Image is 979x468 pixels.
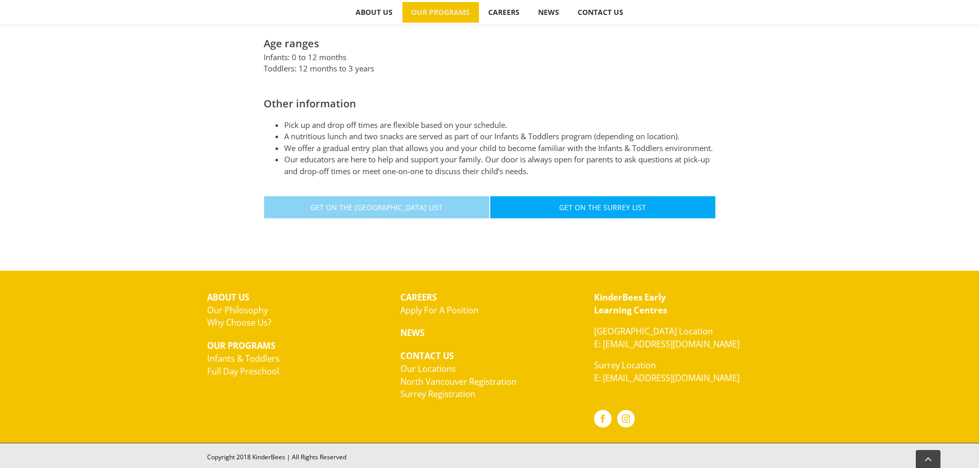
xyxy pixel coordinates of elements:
[529,2,568,23] a: NEWS
[264,51,716,74] p: Infants: 0 to 12 months Toddlers: 12 months to 3 years
[488,9,520,16] span: CAREERS
[594,338,740,350] a: E: [EMAIL_ADDRESS][DOMAIN_NAME]
[538,9,559,16] span: NEWS
[402,2,479,23] a: OUR PROGRAMS
[594,291,667,316] a: KinderBees EarlyLearning Centres
[490,196,716,219] a: Get On The Surrey List
[207,304,268,316] a: Our Philosophy
[479,2,529,23] a: CAREERS
[569,2,633,23] a: CONTACT US
[264,196,490,219] a: Get On The [GEOGRAPHIC_DATA] List
[207,365,279,377] a: Full Day Preschool
[284,130,716,142] li: A nutritious lunch and two snacks are served as part of our Infants & Toddlers program (depending...
[207,352,280,364] a: Infants & Toddlers
[207,316,271,328] a: Why Choose Us?
[400,350,454,362] strong: CONTACT US
[284,119,716,131] li: Pick up and drop off times are flexible based on your schedule.
[400,376,516,387] a: North Vancouver Registration
[207,340,275,351] strong: OUR PROGRAMS
[594,410,612,427] a: Facebook
[400,327,424,339] strong: NEWS
[594,359,772,385] p: Surrey Location
[400,388,475,400] a: Surrey Registration
[617,410,635,427] a: Instagram
[400,363,456,375] a: Our Locations
[411,9,470,16] span: OUR PROGRAMS
[578,9,623,16] span: CONTACT US
[559,203,646,212] span: Get On The Surrey List
[207,453,772,462] div: Copyright 2018 KinderBees | All Rights Reserved
[594,291,667,316] strong: KinderBees Early Learning Centres
[594,325,772,351] p: [GEOGRAPHIC_DATA] Location
[356,9,393,16] span: ABOUT US
[400,304,478,316] a: Apply For A Position
[310,203,442,212] span: Get On The [GEOGRAPHIC_DATA] List
[284,142,716,154] li: We offer a gradual entry plan that allows you and your child to become familiar with the Infants ...
[347,2,402,23] a: ABOUT US
[594,372,740,384] a: E: [EMAIL_ADDRESS][DOMAIN_NAME]
[264,96,716,111] h2: Other information
[400,291,437,303] strong: CAREERS
[284,154,716,177] li: Our educators are here to help and support your family. Our door is always open for parents to as...
[207,291,249,303] strong: ABOUT US
[264,36,716,51] h2: Age ranges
